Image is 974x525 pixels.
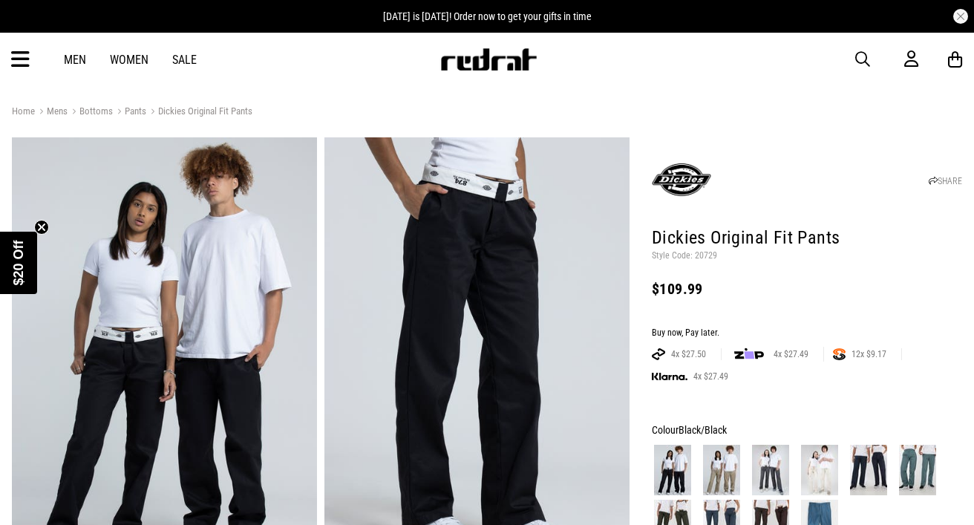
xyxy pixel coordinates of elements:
div: Buy now, Pay later. [652,327,962,339]
span: $20 Off [11,240,26,285]
div: Colour [652,421,962,439]
a: Women [110,53,148,67]
div: $109.99 [652,280,962,298]
a: Dickies Original Fit Pants [146,105,252,120]
span: [DATE] is [DATE]! Order now to get your gifts in time [383,10,592,22]
a: Bottoms [68,105,113,120]
img: Black/Black [654,445,691,495]
h1: Dickies Original Fit Pants [652,226,962,250]
img: Dark Navy [850,445,887,495]
a: SHARE [929,176,962,186]
img: Bone [801,445,838,495]
img: Lincoln Green [899,445,936,495]
span: 12x $9.17 [846,348,892,360]
a: Sale [172,53,197,67]
button: Close teaser [34,220,49,235]
span: Black/Black [679,424,727,436]
img: SPLITPAY [833,348,846,360]
p: Style Code: 20729 [652,250,962,262]
span: 4x $27.49 [768,348,814,360]
img: AFTERPAY [652,348,665,360]
a: Men [64,53,86,67]
a: Home [12,105,35,117]
span: 4x $27.49 [687,371,734,382]
span: 4x $27.50 [665,348,712,360]
img: Redrat logo [439,48,537,71]
img: Khaki [703,445,740,495]
img: zip [734,347,764,362]
a: Mens [35,105,68,120]
a: Pants [113,105,146,120]
img: Charcoal [752,445,789,495]
img: KLARNA [652,373,687,381]
img: Dickies [652,150,711,209]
